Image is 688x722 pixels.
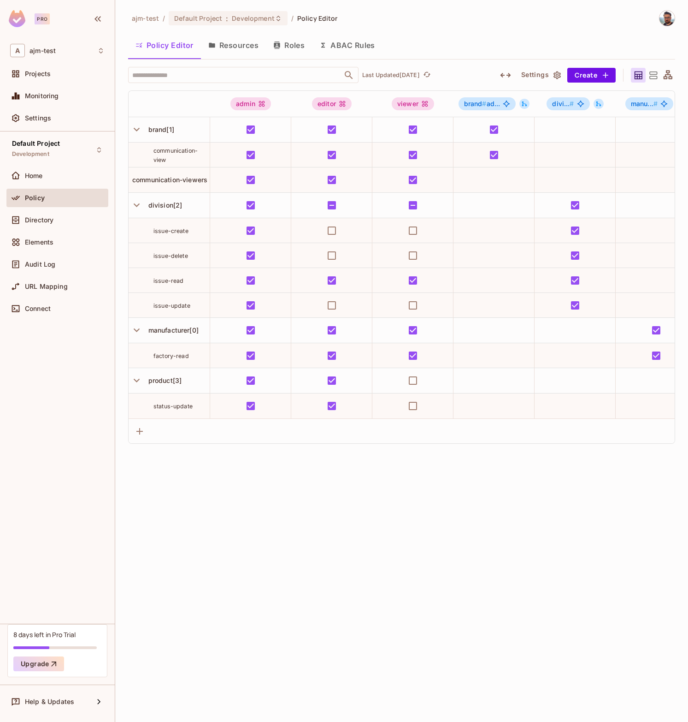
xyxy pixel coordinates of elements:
span: brand#admin [459,97,516,110]
span: Connect [25,305,51,312]
span: # [570,100,574,107]
p: Last Updated [DATE] [362,72,420,79]
span: Development [12,150,49,158]
span: Policy Editor [297,14,338,23]
div: 8 days left in Pro Trial [13,630,76,639]
span: Directory [25,216,53,224]
span: Monitoring [25,92,59,100]
span: division#admin [547,97,589,110]
button: Upgrade [13,656,64,671]
span: : [225,15,229,22]
span: issue-read [153,277,184,284]
span: issue-update [153,302,190,309]
span: # [653,100,658,107]
span: issue-create [153,227,188,234]
span: manufacturer#admin [625,97,673,110]
span: divi... [552,100,574,107]
span: communication-view [153,147,198,163]
button: Policy Editor [128,34,201,57]
span: Home [25,172,43,179]
span: Default Project [12,140,60,147]
span: product[3] [145,376,182,384]
span: # [482,100,486,107]
span: Audit Log [25,261,55,268]
span: URL Mapping [25,283,68,290]
div: viewer [392,97,434,110]
li: / [291,14,294,23]
span: Help & Updates [25,698,74,705]
button: refresh [422,70,433,81]
span: Development [232,14,274,23]
span: refresh [423,71,431,80]
button: Resources [201,34,266,57]
span: Click to refresh data [420,70,433,81]
span: factory-read [153,352,189,359]
span: Default Project [174,14,222,23]
li: / [163,14,165,23]
span: issue-delete [153,252,188,259]
span: Workspace: ajm-test [29,47,56,54]
span: status-update [153,403,193,410]
span: brand[1] [145,125,174,133]
span: Elements [25,239,53,246]
span: Settings [25,114,51,122]
div: admin [230,97,271,110]
span: division[2] [145,201,182,209]
span: manufacturer[0] [145,326,199,334]
span: ad... [464,100,500,107]
span: Policy [25,194,45,202]
span: manu... [631,100,658,107]
span: brand [464,100,487,107]
div: editor [312,97,352,110]
span: A [10,44,25,57]
div: Pro [35,13,50,24]
button: Open [342,69,355,82]
img: SReyMgAAAABJRU5ErkJggg== [9,10,25,27]
img: Anthony Mattei [659,11,675,26]
button: Create [567,68,616,83]
span: the active workspace [132,14,159,23]
span: communication-viewers [129,176,207,184]
button: ABAC Rules [312,34,382,57]
button: Settings [517,68,564,83]
span: Projects [25,70,51,78]
button: Roles [266,34,312,57]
